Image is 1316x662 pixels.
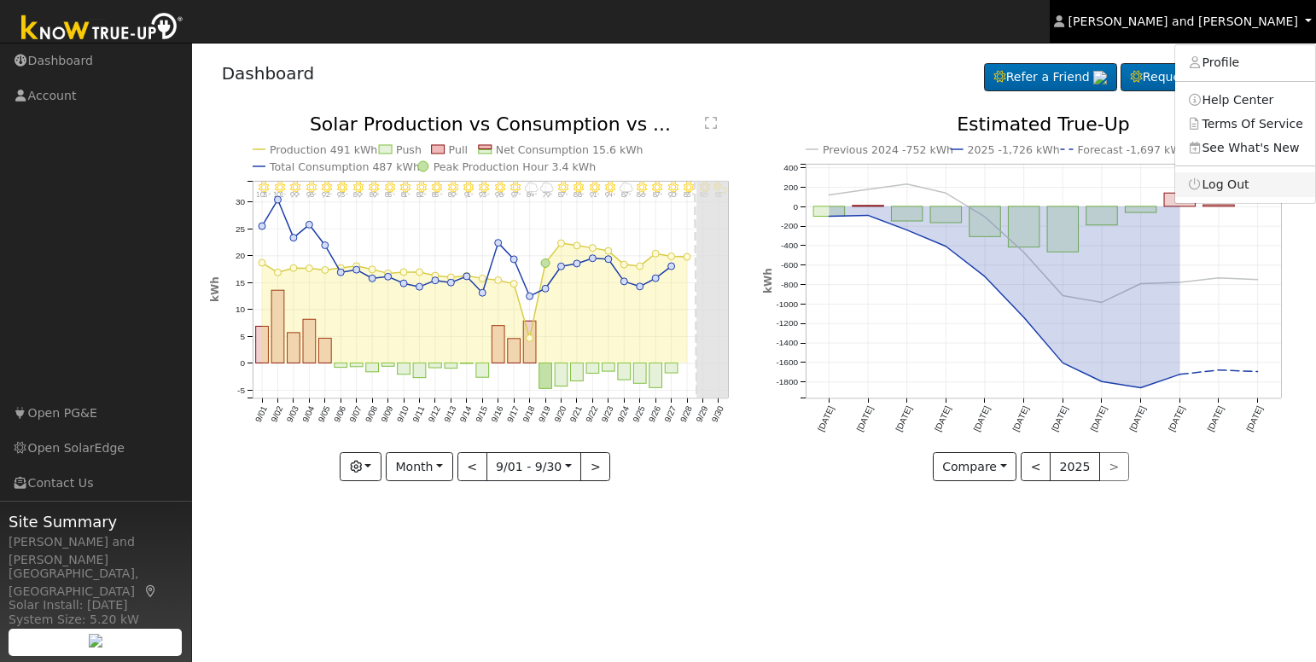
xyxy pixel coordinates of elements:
i: 9/24 - MostlyCloudy [620,182,633,192]
i: 9/04 - Clear [306,182,316,192]
text: 9/21 [568,404,584,424]
circle: onclick="" [432,272,439,279]
text: [DATE] [1128,404,1148,433]
text: 9/03 [284,404,300,424]
text: 9/18 [521,404,536,424]
img: Know True-Up [13,9,192,48]
button: 9/01 - 9/30 [486,452,582,481]
rect: onclick="" [892,206,923,221]
circle: onclick="" [652,251,659,258]
rect: onclick="" [476,363,489,378]
circle: onclick="" [510,256,517,263]
i: 9/27 - Clear [668,182,678,192]
i: 9/19 - MostlyCloudy [540,182,554,192]
circle: onclick="" [904,227,911,234]
text: 9/09 [379,404,394,424]
circle: onclick="" [574,242,580,249]
i: 9/13 - Clear [447,182,457,192]
text: 9/13 [442,404,457,424]
a: See What's New [1175,136,1315,160]
circle: onclick="" [1255,369,1261,375]
a: Terms Of Service [1175,112,1315,136]
text: -1400 [776,339,798,348]
text: Estimated True-Up [957,113,1130,135]
i: 9/01 - Clear [259,182,269,192]
p: 88° [570,193,586,199]
i: 9/14 - Clear [463,182,474,192]
rect: onclick="" [970,206,1001,236]
circle: onclick="" [825,192,832,199]
img: retrieve [1093,71,1107,84]
circle: onclick="" [637,263,643,270]
circle: onclick="" [494,240,501,247]
circle: onclick="" [416,283,422,290]
circle: onclick="" [306,265,312,272]
text: 400 [783,163,798,172]
circle: onclick="" [479,290,486,297]
text: [DATE] [933,404,952,433]
text: -400 [781,241,798,250]
rect: onclick="" [930,206,962,223]
text: [DATE] [894,404,914,433]
circle: onclick="" [1021,314,1028,321]
a: Map [143,584,159,598]
circle: onclick="" [557,240,564,247]
rect: onclick="" [1047,206,1079,252]
text: 25 [235,224,245,234]
rect: onclick="" [570,363,583,381]
circle: onclick="" [274,196,281,203]
text: 9/22 [584,404,599,424]
rect: onclick="" [633,363,646,384]
circle: onclick="" [447,280,454,287]
text: 9/26 [647,404,662,424]
text: 9/25 [631,404,646,424]
text: 9/16 [489,404,504,424]
circle: onclick="" [494,277,501,284]
text: 9/04 [300,404,316,424]
circle: onclick="" [447,274,454,281]
circle: onclick="" [620,261,627,268]
a: Profile [1175,51,1315,75]
rect: onclick="" [335,363,347,368]
circle: onclick="" [369,266,376,273]
text: 9/19 [537,404,552,424]
circle: onclick="" [865,212,871,219]
rect: onclick="" [255,327,268,363]
circle: onclick="" [290,264,297,271]
i: 9/17 - Clear [510,182,521,192]
circle: onclick="" [416,269,422,276]
circle: onclick="" [1215,275,1222,282]
i: 9/06 - Clear [337,182,347,192]
p: 84° [523,193,539,199]
circle: onclick="" [337,264,344,271]
text:  [705,116,717,130]
rect: onclick="" [413,363,426,378]
p: 98° [303,193,319,199]
circle: onclick="" [667,263,674,270]
circle: onclick="" [352,266,359,273]
circle: onclick="" [432,277,439,284]
i: 9/21 - Clear [574,182,584,192]
text: -1600 [776,358,798,368]
text: 20 [235,251,245,260]
div: System Size: 5.20 kW [9,611,183,629]
p: 101° [271,193,288,199]
i: 9/02 - Clear [274,182,284,192]
p: 93° [335,193,351,199]
img: retrieve [89,634,102,647]
rect: onclick="" [318,339,331,363]
circle: onclick="" [321,242,328,249]
button: < [1021,452,1051,481]
text: Production 491 kWh [270,143,377,156]
text: [DATE] [1050,404,1069,433]
rect: onclick="" [492,326,504,363]
rect: onclick="" [445,363,457,369]
a: Help Center [1175,88,1315,112]
rect: onclick="" [813,206,845,217]
circle: onclick="" [1177,279,1184,286]
p: 94° [602,193,618,199]
circle: onclick="" [526,293,533,299]
button: 2025 [1050,452,1100,481]
i: 9/15 - Clear [479,182,489,192]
